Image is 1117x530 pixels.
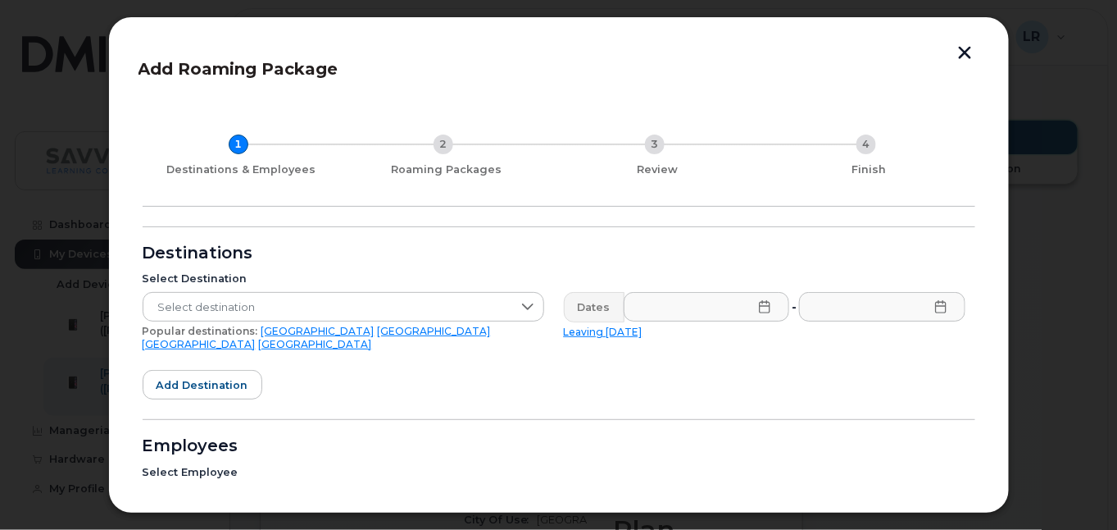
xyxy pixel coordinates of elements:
[559,163,757,176] div: Review
[624,292,790,322] input: Please fill out this field
[138,59,338,79] span: Add Roaming Package
[143,440,975,453] div: Employees
[157,377,248,393] span: Add destination
[143,466,544,479] div: Select Employee
[143,370,262,400] button: Add destination
[856,135,876,154] div: 4
[143,338,256,350] a: [GEOGRAPHIC_DATA]
[143,247,975,260] div: Destinations
[261,325,375,337] a: [GEOGRAPHIC_DATA]
[143,272,544,286] div: Select Destination
[564,326,643,338] a: Leaving [DATE]
[347,163,546,176] div: Roaming Packages
[799,292,965,322] input: Please fill out this field
[645,135,665,154] div: 3
[259,338,372,350] a: [GEOGRAPHIC_DATA]
[143,293,512,322] span: Select destination
[788,292,800,322] div: -
[434,135,453,154] div: 2
[143,325,258,337] span: Popular destinations:
[378,325,491,337] a: [GEOGRAPHIC_DATA]
[1046,459,1105,518] iframe: Messenger Launcher
[770,163,969,176] div: Finish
